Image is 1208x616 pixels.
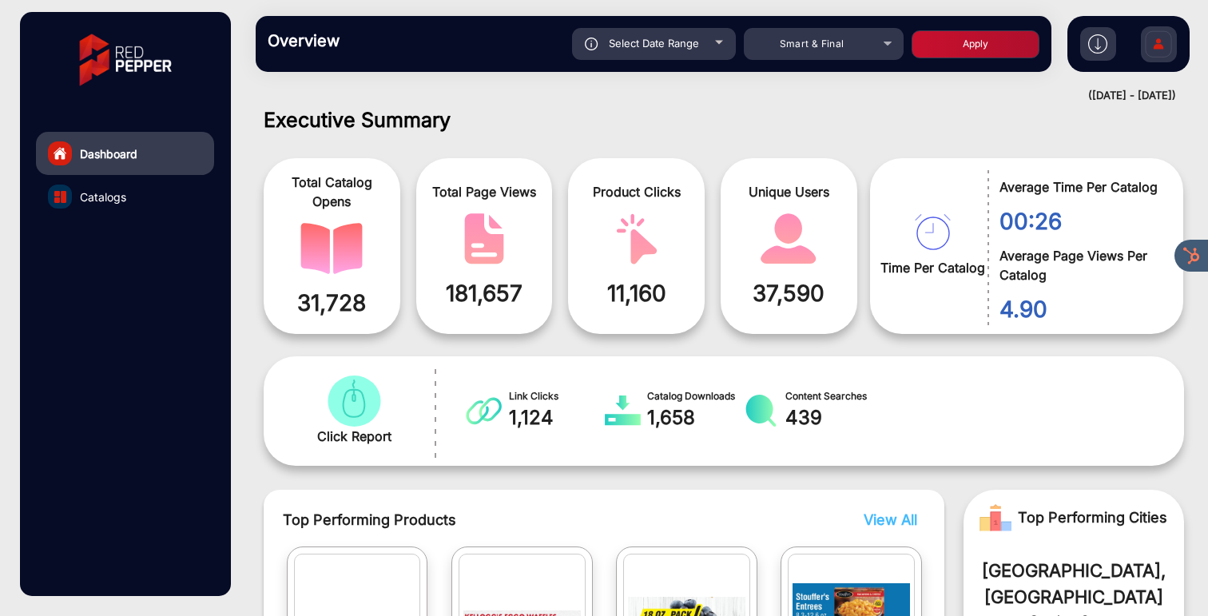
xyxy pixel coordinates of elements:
img: catalog [606,213,668,264]
span: 1,658 [647,403,744,432]
div: ([DATE] - [DATE]) [240,88,1176,104]
img: Sign%20Up.svg [1142,18,1175,74]
button: Apply [912,30,1039,58]
img: home [53,146,67,161]
span: Product Clicks [580,182,693,201]
img: h2download.svg [1088,34,1107,54]
span: 1,124 [509,403,606,432]
button: View All [860,509,913,531]
span: 439 [785,403,882,432]
h1: Executive Summary [264,108,1184,132]
img: catalog [757,213,820,264]
img: catalog [453,213,515,264]
span: Content Searches [785,389,882,403]
span: Dashboard [80,145,137,162]
span: 31,728 [276,286,388,320]
img: catalog [915,214,951,250]
span: Average Page Views Per Catalog [999,246,1159,284]
h3: Overview [268,31,491,50]
span: Smart & Final [780,38,844,50]
span: Top Performing Products [283,509,770,531]
span: Catalog Downloads [647,389,744,403]
img: catalog [743,395,779,427]
img: Rank image [980,502,1011,534]
span: Total Catalog Opens [276,173,388,211]
a: Catalogs [36,175,214,218]
img: catalog [466,395,502,427]
span: 37,590 [733,276,845,310]
span: Average Time Per Catalog [999,177,1159,197]
span: Top Performing Cities [1018,502,1167,534]
span: Link Clicks [509,389,606,403]
img: catalog [323,376,385,427]
img: catalog [605,395,641,427]
span: Unique Users [733,182,845,201]
img: vmg-logo [68,20,183,100]
img: catalog [54,191,66,203]
span: 00:26 [999,205,1159,238]
a: Dashboard [36,132,214,175]
span: Click Report [317,427,391,446]
span: View All [864,511,917,528]
img: icon [585,38,598,50]
span: Select Date Range [609,37,699,50]
span: Catalogs [80,189,126,205]
span: Total Page Views [428,182,541,201]
span: 181,657 [428,276,541,310]
span: 11,160 [580,276,693,310]
div: [GEOGRAPHIC_DATA], [GEOGRAPHIC_DATA] [987,558,1160,610]
img: catalog [300,223,363,274]
span: 4.90 [999,292,1159,326]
